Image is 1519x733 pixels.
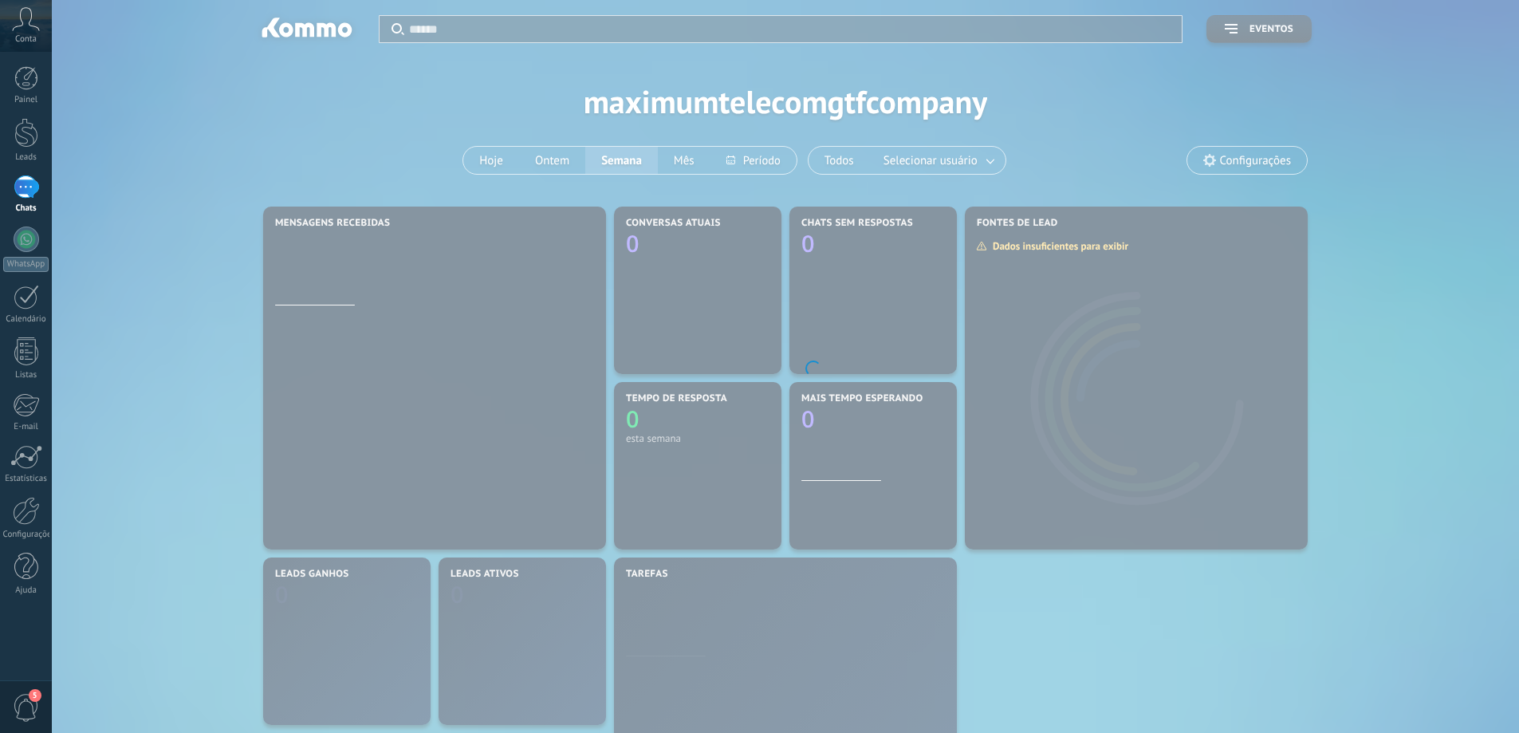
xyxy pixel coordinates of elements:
div: Chats [3,203,49,214]
div: Listas [3,370,49,380]
div: Painel [3,95,49,105]
div: Configurações [3,530,49,540]
div: Calendário [3,314,49,325]
div: Leads [3,152,49,163]
span: Conta [15,34,37,45]
div: Estatísticas [3,474,49,484]
span: 5 [29,689,41,702]
div: E-mail [3,422,49,432]
div: WhatsApp [3,257,49,272]
div: Ajuda [3,585,49,596]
